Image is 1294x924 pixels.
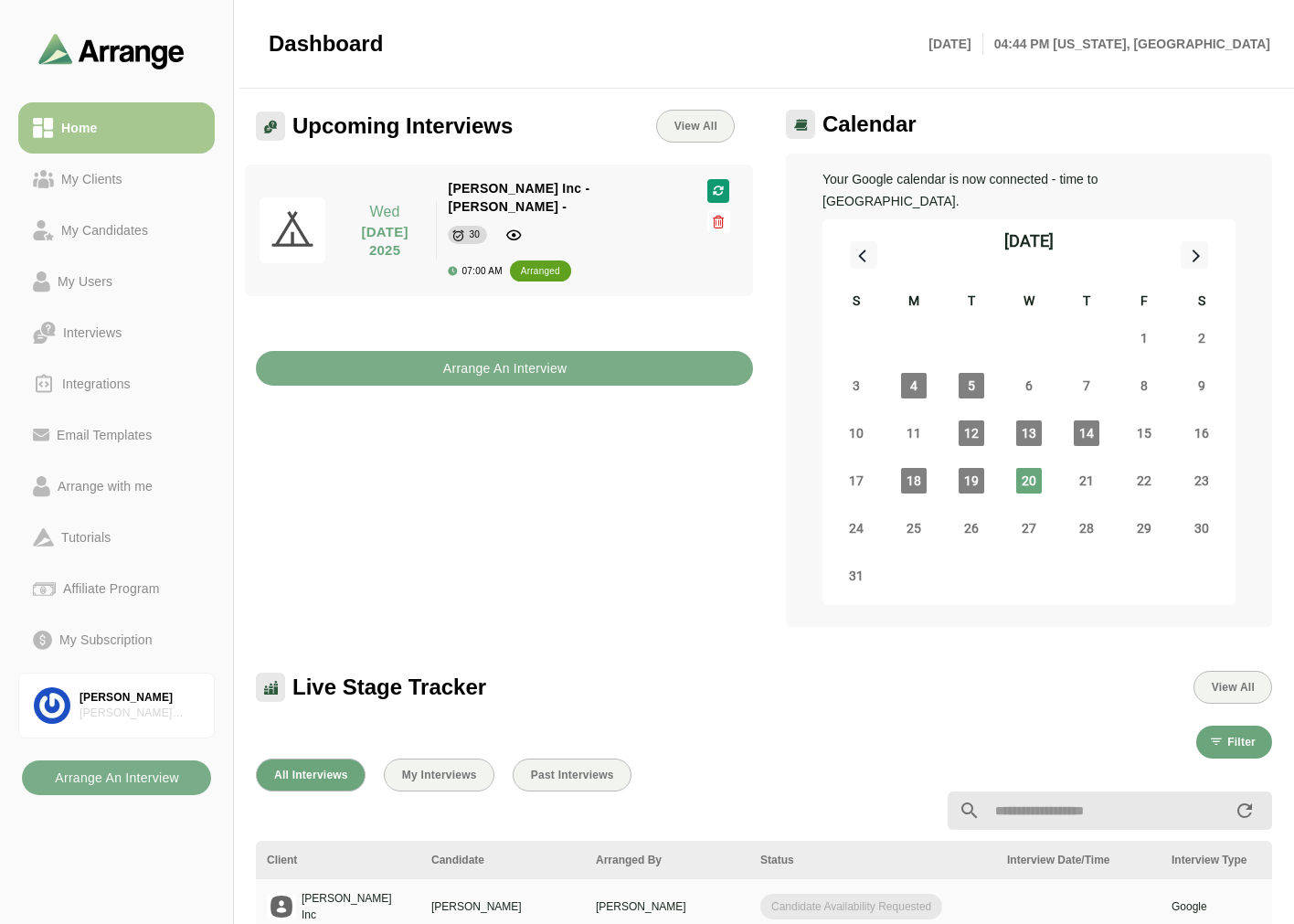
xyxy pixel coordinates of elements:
[1004,228,1054,254] div: [DATE]
[1234,800,1256,822] i: appended action
[22,760,211,795] button: Arrange An Interview
[80,706,199,721] div: [PERSON_NAME] Associates
[1131,325,1157,351] span: Friday, August 1, 2025
[822,111,917,138] span: Calendar
[448,181,589,214] span: [PERSON_NAME] Inc - [PERSON_NAME] -
[267,852,409,868] div: Client
[18,409,215,461] a: Email Templates
[442,351,567,386] b: Arrange An Interview
[959,468,984,494] span: Tuesday, August 19, 2025
[1016,373,1042,398] span: Wednesday, August 6, 2025
[1211,681,1255,694] span: View All
[596,898,738,915] p: [PERSON_NAME]
[843,515,869,541] span: Sunday, August 24, 2025
[828,291,886,314] div: S
[18,307,215,358] a: Interviews
[760,852,985,868] div: Status
[513,759,631,791] button: Past Interviews
[18,102,215,154] a: Home
[431,852,574,868] div: Candidate
[292,112,513,140] span: Upcoming Interviews
[18,614,215,665] a: My Subscription
[401,769,477,781] span: My Interviews
[18,673,215,738] a: [PERSON_NAME][PERSON_NAME] Associates
[901,373,927,398] span: Monday, August 4, 2025
[260,197,325,263] img: pwa-512x512.png
[54,526,118,548] div: Tutorials
[256,351,753,386] button: Arrange An Interview
[345,201,426,223] p: Wed
[1001,291,1058,314] div: W
[959,515,984,541] span: Tuesday, August 26, 2025
[38,33,185,69] img: arrangeai-name-small-logo.4d2b8aee.svg
[56,322,129,344] div: Interviews
[1074,420,1099,446] span: Thursday, August 14, 2025
[1016,515,1042,541] span: Wednesday, August 27, 2025
[1074,468,1099,494] span: Thursday, August 21, 2025
[18,358,215,409] a: Integrations
[50,475,160,497] div: Arrange with me
[943,291,1001,314] div: T
[901,468,927,494] span: Monday, August 18, 2025
[54,760,179,795] b: Arrange An Interview
[18,563,215,614] a: Affiliate Program
[1074,515,1099,541] span: Thursday, August 28, 2025
[1131,515,1157,541] span: Friday, August 29, 2025
[822,168,1236,212] p: Your Google calendar is now connected - time to [GEOGRAPHIC_DATA].
[1189,515,1214,541] span: Saturday, August 30, 2025
[345,223,426,260] p: [DATE] 2025
[1007,852,1150,868] div: Interview Date/Time
[674,120,717,133] span: View All
[1189,468,1214,494] span: Saturday, August 23, 2025
[521,262,560,281] div: arranged
[959,420,984,446] span: Tuesday, August 12, 2025
[1074,373,1099,398] span: Thursday, August 7, 2025
[1196,726,1272,759] button: Filter
[1131,420,1157,446] span: Friday, August 15, 2025
[1016,468,1042,494] span: Wednesday, August 20, 2025
[901,420,927,446] span: Monday, August 11, 2025
[1131,373,1157,398] span: Friday, August 8, 2025
[1189,420,1214,446] span: Saturday, August 16, 2025
[843,420,869,446] span: Sunday, August 10, 2025
[431,898,574,915] p: [PERSON_NAME]
[256,759,366,791] button: All Interviews
[18,256,215,307] a: My Users
[656,110,735,143] a: View All
[843,373,869,398] span: Sunday, August 3, 2025
[843,563,869,589] span: Sunday, August 31, 2025
[384,759,494,791] button: My Interviews
[302,890,409,923] p: [PERSON_NAME] Inc
[1115,291,1172,314] div: F
[18,154,215,205] a: My Clients
[530,769,614,781] span: Past Interviews
[50,271,120,292] div: My Users
[1226,736,1256,749] span: Filter
[596,852,738,868] div: Arranged By
[843,468,869,494] span: Sunday, August 17, 2025
[448,266,502,276] div: 07:00 AM
[886,291,943,314] div: M
[1193,671,1272,704] button: View All
[54,219,155,241] div: My Candidates
[760,894,942,919] span: Candidate Availability Requested
[52,629,160,651] div: My Subscription
[1057,291,1115,314] div: T
[1189,373,1214,398] span: Saturday, August 9, 2025
[292,674,486,701] span: Live Stage Tracker
[469,226,480,244] div: 30
[55,373,138,395] div: Integrations
[901,515,927,541] span: Monday, August 25, 2025
[54,168,130,190] div: My Clients
[1189,325,1214,351] span: Saturday, August 2, 2025
[1172,291,1230,314] div: S
[928,33,982,55] p: [DATE]
[1016,420,1042,446] span: Wednesday, August 13, 2025
[49,424,159,446] div: Email Templates
[54,117,104,139] div: Home
[80,690,199,706] div: [PERSON_NAME]
[959,373,984,398] span: Tuesday, August 5, 2025
[1131,468,1157,494] span: Friday, August 22, 2025
[269,30,383,58] span: Dashboard
[267,892,296,921] img: placeholder logo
